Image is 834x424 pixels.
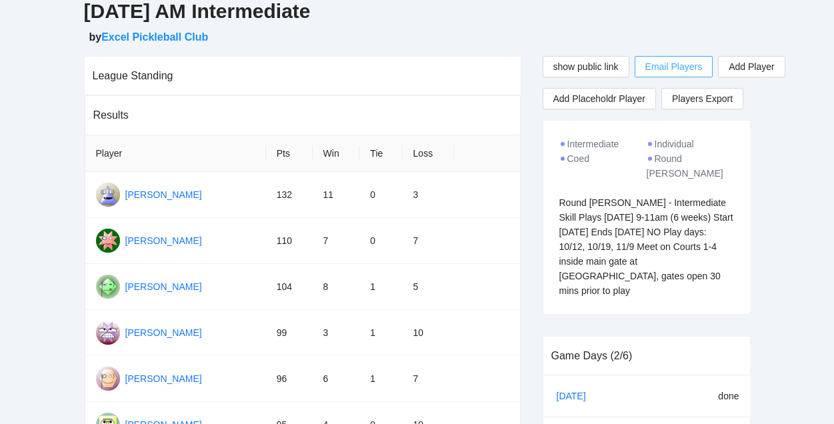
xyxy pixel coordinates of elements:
[551,337,742,375] div: Game Days (2/6)
[125,373,202,384] a: [PERSON_NAME]
[718,56,785,77] button: Add Player
[645,59,703,74] span: Email Players
[729,59,774,74] span: Add Player
[85,135,266,172] th: Player
[96,229,120,253] img: Gravatar for mari passantino@gmail.com
[359,264,402,310] td: 1
[313,356,360,402] td: 6
[359,218,402,264] td: 0
[313,218,360,264] td: 7
[567,153,589,164] span: Coed
[635,56,713,77] button: Email Players
[403,356,455,402] td: 7
[125,327,202,338] a: [PERSON_NAME]
[661,88,743,109] a: Players Export
[125,189,202,200] a: [PERSON_NAME]
[266,356,313,402] td: 96
[313,264,360,310] td: 8
[359,310,402,356] td: 1
[554,386,599,406] a: [DATE]
[266,264,313,310] td: 104
[96,275,120,299] img: Gravatar for yvonne parsels@gmail.com
[403,218,455,264] td: 7
[89,29,751,45] h5: by
[553,91,646,106] span: Add Placeholdr Player
[93,96,512,134] div: Results
[672,89,733,109] span: Players Export
[93,57,513,95] div: League Standing
[266,172,313,218] td: 132
[96,183,120,207] img: Gravatar for raymond lopez@gmail.com
[266,310,313,356] td: 99
[266,218,313,264] td: 110
[403,135,455,172] th: Loss
[266,135,313,172] th: Pts
[96,321,120,345] img: Gravatar for chelsey mcnees@gmail.com
[359,172,402,218] td: 0
[125,235,202,246] a: [PERSON_NAME]
[670,375,750,417] td: done
[655,139,694,149] span: Individual
[553,59,619,74] span: show public link
[313,135,360,172] th: Win
[403,264,455,310] td: 5
[403,310,455,356] td: 10
[567,139,619,149] span: Intermediate
[543,56,629,77] button: show public link
[125,281,202,292] a: [PERSON_NAME]
[359,135,402,172] th: Tie
[559,195,734,298] div: Round [PERSON_NAME] - Intermediate Skill Plays [DATE] 9-11am (6 weeks) Start [DATE] Ends [DATE] N...
[403,172,455,218] td: 3
[101,31,208,43] a: Excel Pickleball Club
[359,356,402,402] td: 1
[313,310,360,356] td: 3
[543,88,657,109] button: Add Placeholdr Player
[313,172,360,218] td: 11
[96,367,120,391] img: Gravatar for cheryl newman@gmail.com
